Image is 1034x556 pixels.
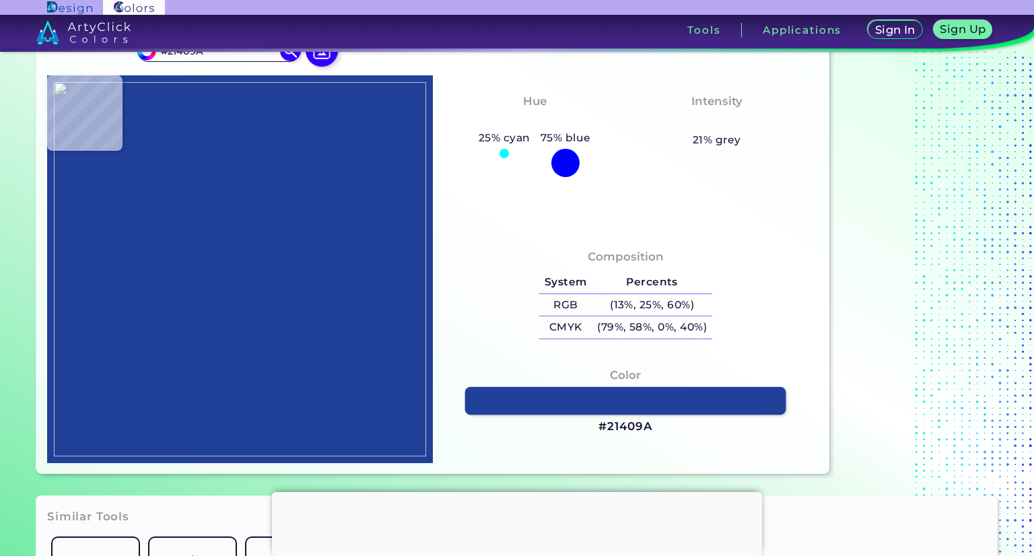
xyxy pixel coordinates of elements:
img: logo_artyclick_colors_white.svg [36,20,131,44]
h5: 21% grey [693,131,741,149]
img: ArtyClick Design logo [47,1,92,14]
h4: Color [610,366,641,385]
h4: Composition [588,247,664,267]
h5: Percents [592,271,712,293]
h4: Hue [523,92,547,111]
h3: Applications [763,25,841,35]
h5: RGB [539,294,592,316]
h3: Tools [687,25,720,35]
h5: Sign In [876,25,914,35]
h4: Intensity [691,92,743,111]
h3: Tealish Blue [491,113,579,129]
h5: 75% blue [535,129,596,147]
h5: (13%, 25%, 60%) [592,294,712,316]
h5: Sign Up [942,24,984,34]
iframe: Advertisement [272,492,762,553]
h5: 25% cyan [473,129,535,147]
h5: System [539,271,592,293]
h5: (79%, 58%, 0%, 40%) [592,316,712,339]
h3: #21409A [598,419,652,435]
a: Sign Up [936,22,990,38]
a: Sign In [870,22,920,38]
h5: CMYK [539,316,592,339]
h3: Similar Tools [47,509,129,525]
h3: Moderate [681,113,753,129]
img: 5e325ac6-f281-414b-821d-d200536c5bc3 [54,82,426,456]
